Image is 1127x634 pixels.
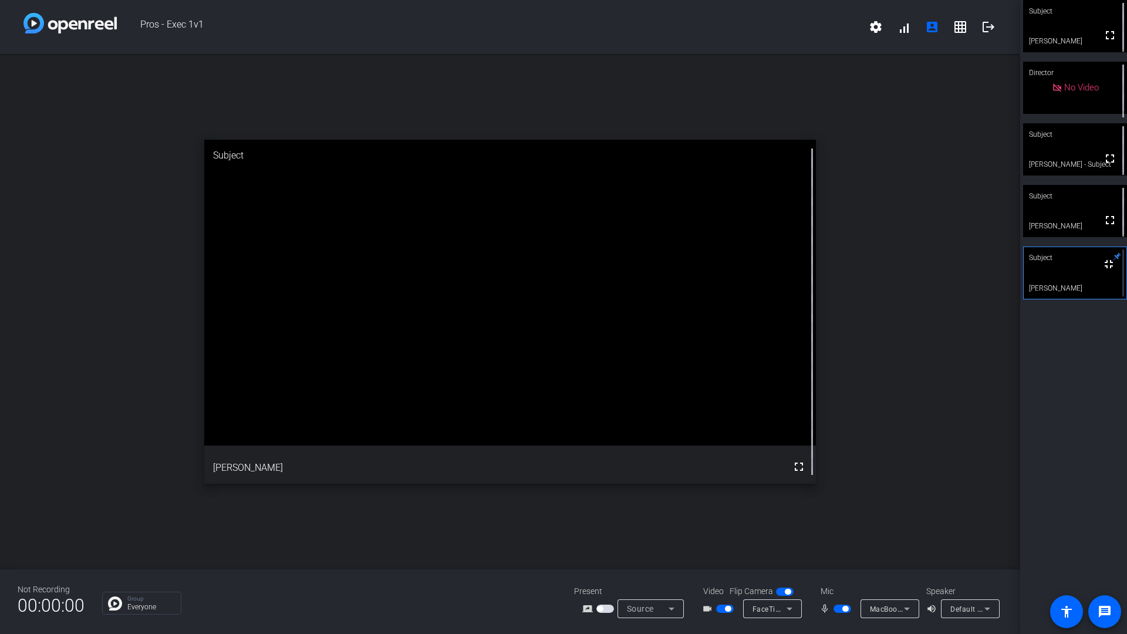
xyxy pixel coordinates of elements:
mat-icon: fullscreen [1103,151,1117,166]
mat-icon: grid_on [953,20,967,34]
mat-icon: fullscreen [1103,213,1117,227]
div: Not Recording [18,584,85,596]
mat-icon: fullscreen [1103,28,1117,42]
span: Flip Camera [730,585,773,598]
span: Default - MacBook Pro Speakers (Built-in) [950,604,1092,613]
div: Director [1023,62,1127,84]
mat-icon: mic_none [819,602,834,616]
mat-icon: accessibility [1059,605,1074,619]
div: Mic [809,585,926,598]
mat-icon: settings [869,20,883,34]
mat-icon: videocam_outline [702,602,716,616]
div: Subject [1023,185,1127,207]
mat-icon: logout [981,20,996,34]
p: Group [127,596,175,602]
div: Present [574,585,691,598]
mat-icon: fullscreen_exit [1102,257,1116,271]
span: Source [627,604,654,613]
div: Subject [1023,123,1127,146]
div: Subject [1023,247,1127,269]
mat-icon: account_box [925,20,939,34]
span: Video [703,585,724,598]
mat-icon: volume_up [926,602,940,616]
span: FaceTime HD Camera (Built-in) (05ac:8514) [753,604,903,613]
img: white-gradient.svg [23,13,117,33]
mat-icon: fullscreen [792,460,806,474]
p: Everyone [127,603,175,611]
mat-icon: screen_share_outline [582,602,596,616]
span: No Video [1064,82,1099,93]
div: Subject [204,140,816,171]
button: signal_cellular_alt [890,13,918,41]
span: MacBook Pro Microphone (Built-in) [870,604,990,613]
div: Speaker [926,585,997,598]
mat-icon: message [1098,605,1112,619]
span: Pros - Exec 1v1 [117,13,862,41]
img: Chat Icon [108,596,122,611]
span: 00:00:00 [18,591,85,620]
